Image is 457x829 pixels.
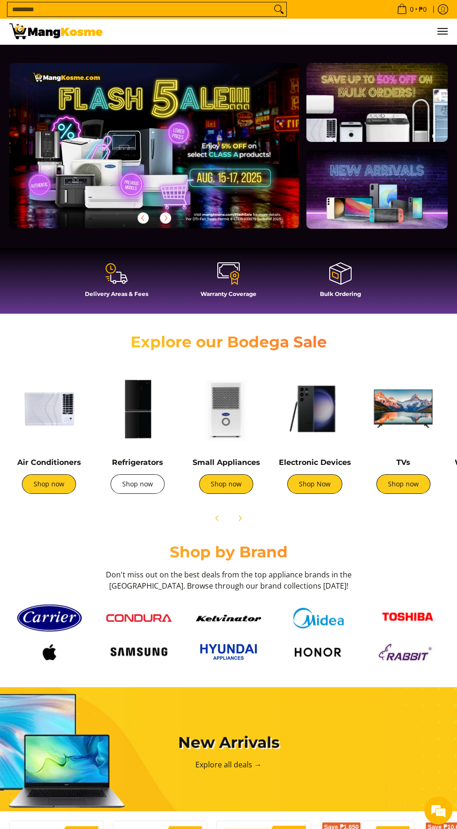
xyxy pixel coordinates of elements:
[285,640,351,664] img: Logo honor
[417,6,428,13] span: ₱0
[375,640,440,664] img: Logo rabbit
[106,643,172,661] img: Logo samsung wordmark
[112,19,448,44] nav: Main Menu
[112,458,163,467] a: Refrigerators
[289,290,392,297] h4: Bulk Ordering
[196,640,261,664] img: Hyundai 2
[207,508,228,528] button: Previous
[121,332,336,351] h2: Explore our Bodega Sale
[278,608,358,629] a: Midea logo 405e5d5e af7e 429b b899 c48f4df307b6
[17,601,82,635] img: Carrier logo 1 98356 9b90b2e1 0bd1 49ad 9aa2 9ddb2e94a36b
[9,23,103,39] img: Mang Kosme: Your Home Appliances Warehouse Sale Partner!
[193,458,260,467] a: Small Appliances
[9,640,90,664] a: Logo apple
[436,19,448,44] button: Menu
[9,369,89,449] img: Air Conditioners
[111,474,165,494] a: Shop now
[195,759,262,770] a: Explore all deals →
[155,208,176,228] button: Next
[133,208,153,228] button: Previous
[9,63,329,243] a: More
[375,605,440,631] img: Toshiba logo
[285,608,351,629] img: Midea logo 405e5d5e af7e 429b b899 c48f4df307b6
[289,261,392,304] a: Bulk Ordering
[199,474,253,494] a: Shop now
[177,261,280,304] a: Warranty Coverage
[22,474,76,494] a: Shop now
[187,369,266,449] img: Small Appliances
[275,369,354,449] img: Electronic Devices
[177,290,280,297] h4: Warranty Coverage
[196,615,261,621] img: Kelvinator button 9a26f67e caed 448c 806d e01e406ddbdc
[98,369,177,449] img: Refrigerators
[229,508,250,528] button: Next
[17,458,81,467] a: Air Conditioners
[287,474,342,494] a: Shop Now
[103,569,354,591] h3: Don't miss out on the best deals from the top appliance brands in the [GEOGRAPHIC_DATA]. Browse t...
[99,614,179,622] a: Condura logo red
[9,601,90,635] a: Carrier logo 1 98356 9b90b2e1 0bd1 49ad 9aa2 9ddb2e94a36b
[188,615,269,621] a: Kelvinator button 9a26f67e caed 448c 806d e01e406ddbdc
[376,474,430,494] a: Shop now
[17,640,82,664] img: Logo apple
[367,605,448,631] a: Toshiba logo
[394,4,429,14] span: •
[99,643,179,661] a: Logo samsung wordmark
[367,640,448,664] a: Logo rabbit
[279,458,351,467] a: Electronic Devices
[112,19,448,44] ul: Customer Navigation
[409,6,415,13] span: 0
[9,542,448,562] h2: Shop by Brand
[65,261,168,304] a: Delivery Areas & Fees
[65,290,168,297] h4: Delivery Areas & Fees
[396,458,410,467] a: TVs
[106,614,172,622] img: Condura logo red
[278,640,358,664] a: Logo honor
[271,2,286,16] button: Search
[188,640,269,664] a: Hyundai 2
[364,369,443,449] img: TVs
